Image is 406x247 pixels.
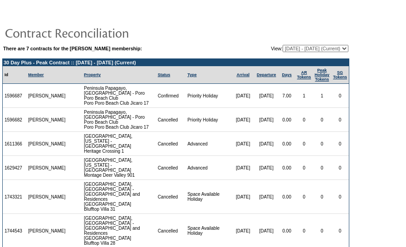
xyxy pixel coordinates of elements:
[26,132,68,156] td: [PERSON_NAME]
[279,132,295,156] td: 0.00
[156,108,186,132] td: Cancelled
[82,180,156,214] td: [GEOGRAPHIC_DATA], [GEOGRAPHIC_DATA] - [GEOGRAPHIC_DATA] and Residences [GEOGRAPHIC_DATA] Bluffto...
[279,108,295,132] td: 0.00
[26,84,68,108] td: [PERSON_NAME]
[225,45,348,52] td: View:
[231,132,254,156] td: [DATE]
[186,132,231,156] td: Advanced
[313,84,332,108] td: 1
[295,180,313,214] td: 0
[279,84,295,108] td: 7.00
[3,59,349,66] td: 30 Day Plus - Peak Contract :: [DATE] - [DATE] (Current)
[313,132,332,156] td: 0
[26,156,68,180] td: [PERSON_NAME]
[231,84,254,108] td: [DATE]
[254,84,279,108] td: [DATE]
[26,108,68,132] td: [PERSON_NAME]
[231,108,254,132] td: [DATE]
[279,180,295,214] td: 0.00
[156,132,186,156] td: Cancelled
[331,132,349,156] td: 0
[82,132,156,156] td: [GEOGRAPHIC_DATA], [US_STATE] - [GEOGRAPHIC_DATA] Heritage Crossing 1
[254,108,279,132] td: [DATE]
[297,70,311,79] a: ARTokens
[82,108,156,132] td: Peninsula Papagayo, [GEOGRAPHIC_DATA] - Poro Poro Beach Club Poro Poro Beach Club Jicaro 17
[331,156,349,180] td: 0
[156,156,186,180] td: Cancelled
[313,156,332,180] td: 0
[186,156,231,180] td: Advanced
[236,73,249,77] a: Arrival
[84,73,101,77] a: Property
[331,84,349,108] td: 0
[313,108,332,132] td: 0
[156,180,186,214] td: Cancelled
[331,180,349,214] td: 0
[279,156,295,180] td: 0.00
[28,73,44,77] a: Member
[282,73,292,77] a: Days
[3,180,26,214] td: 1743321
[3,84,26,108] td: 1596687
[315,68,330,82] a: Peak HolidayTokens
[254,156,279,180] td: [DATE]
[231,156,254,180] td: [DATE]
[3,108,26,132] td: 1596682
[254,132,279,156] td: [DATE]
[295,108,313,132] td: 0
[82,84,156,108] td: Peninsula Papagayo, [GEOGRAPHIC_DATA] - Poro Poro Beach Club Poro Poro Beach Club Jicaro 17
[3,132,26,156] td: 1611366
[186,84,231,108] td: Priority Holiday
[254,180,279,214] td: [DATE]
[3,156,26,180] td: 1629427
[295,132,313,156] td: 0
[333,70,347,79] a: SGTokens
[331,108,349,132] td: 0
[231,180,254,214] td: [DATE]
[295,156,313,180] td: 0
[5,24,186,42] img: pgTtlContractReconciliation.gif
[187,73,196,77] a: Type
[186,180,231,214] td: Space Available Holiday
[156,84,186,108] td: Confirmed
[3,46,142,51] b: There are 7 contracts for the [PERSON_NAME] membership:
[313,180,332,214] td: 0
[295,84,313,108] td: 1
[82,156,156,180] td: [GEOGRAPHIC_DATA], [US_STATE] - [GEOGRAPHIC_DATA] Montage Deer Valley 901
[26,180,68,214] td: [PERSON_NAME]
[186,108,231,132] td: Priority Holiday
[257,73,276,77] a: Departure
[158,73,171,77] a: Status
[3,66,26,84] td: Id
